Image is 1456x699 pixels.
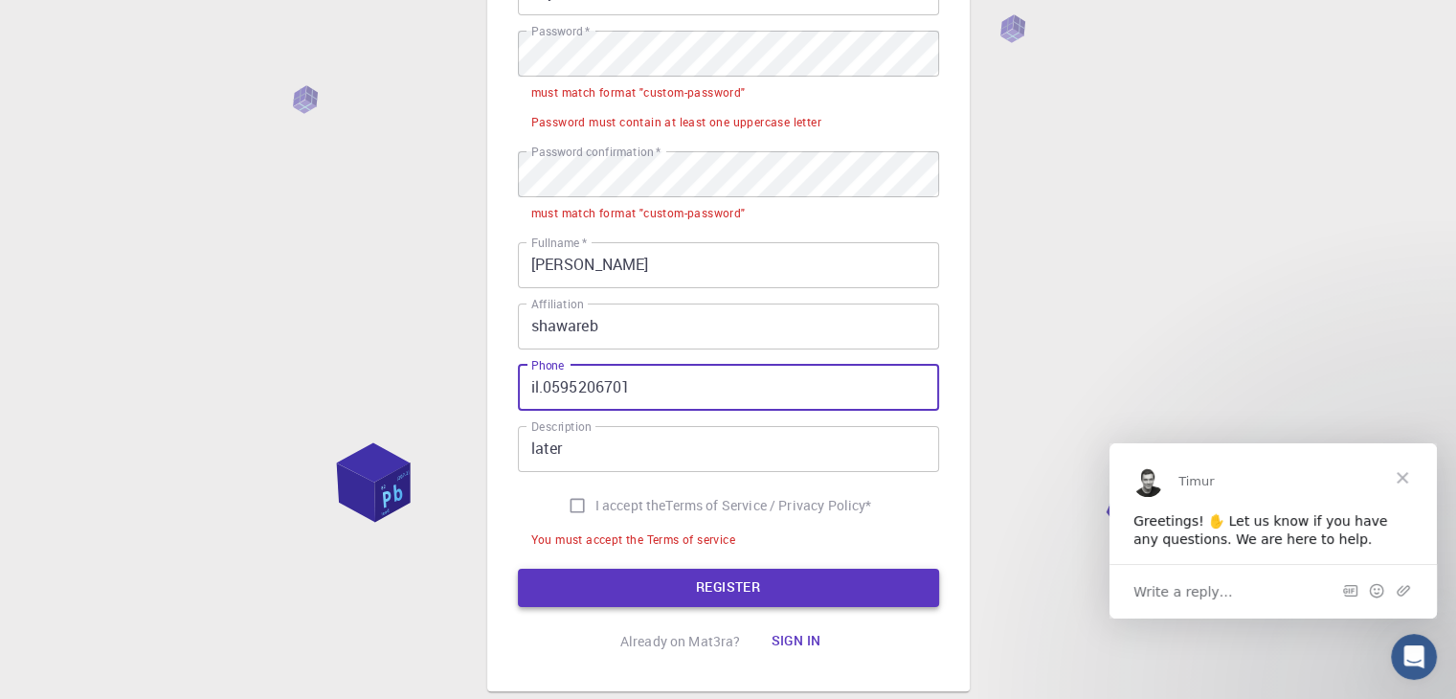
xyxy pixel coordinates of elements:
[531,23,590,39] label: Password
[665,496,871,515] a: Terms of Service / Privacy Policy*
[531,204,746,223] div: must match format "custom-password"
[531,113,821,132] div: Password must contain at least one uppercase letter
[620,632,741,651] p: Already on Mat3ra?
[531,296,583,312] label: Affiliation
[531,418,592,435] label: Description
[665,496,871,515] p: Terms of Service / Privacy Policy *
[531,144,661,160] label: Password confirmation
[531,530,735,550] div: You must accept the Terms of service
[531,357,564,373] label: Phone
[518,569,939,607] button: REGISTER
[531,235,587,251] label: Fullname
[1391,634,1437,680] iframe: Intercom live chat
[531,83,746,102] div: must match format "custom-password"
[595,496,666,515] span: I accept the
[755,622,836,661] button: Sign in
[1109,443,1437,619] iframe: Intercom live chat message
